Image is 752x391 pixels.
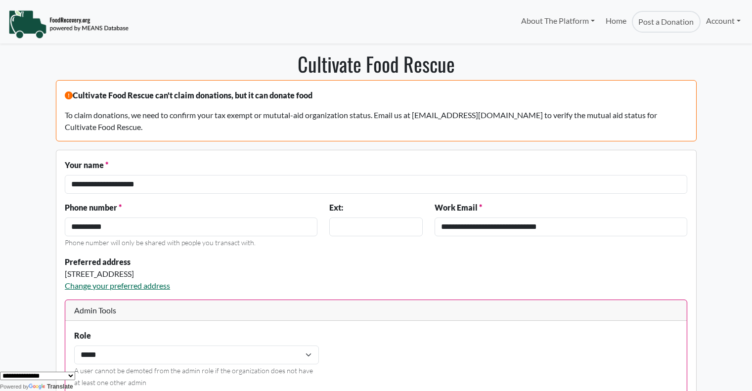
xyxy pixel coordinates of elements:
small: A user cannot be demoted from the admin role if the organization does not have at least one other... [74,366,313,387]
img: NavigationLogo_FoodRecovery-91c16205cd0af1ed486a0f1a7774a6544ea792ac00100771e7dd3ec7c0e58e41.png [8,9,129,39]
a: About The Platform [515,11,600,31]
p: Cultivate Food Rescue can't claim donations, but it can donate food [65,89,687,101]
label: Work Email [435,202,482,214]
div: Admin Tools [65,300,687,321]
label: Role [74,330,91,342]
img: Google Translate [29,384,47,391]
label: Phone number [65,202,122,214]
a: Home [600,11,632,33]
h1: Cultivate Food Rescue [56,52,697,76]
strong: Preferred address [65,257,131,266]
a: Change your preferred address [65,281,170,290]
label: Ext: [329,202,343,214]
a: Post a Donation [632,11,700,33]
a: Translate [29,383,73,390]
a: Account [701,11,746,31]
div: [STREET_ADDRESS] [65,268,423,280]
p: To claim donations, we need to confirm your tax exempt or mututal-aid organization status. Email ... [65,109,687,133]
small: Phone number will only be shared with people you transact with. [65,238,256,247]
label: Your name [65,159,108,171]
